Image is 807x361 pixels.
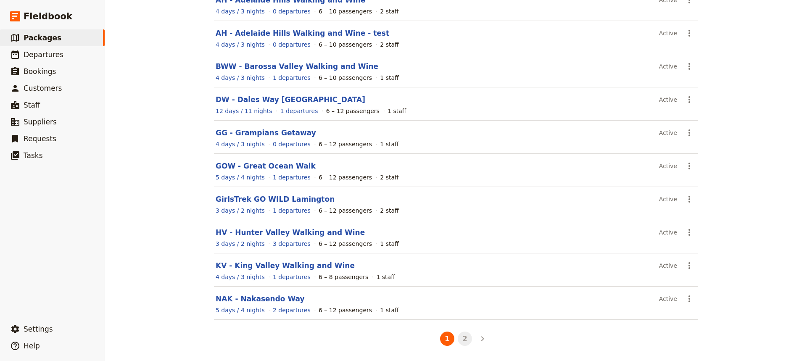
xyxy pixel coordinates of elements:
span: 4 days / 3 nights [216,74,265,81]
span: Requests [24,134,56,143]
span: 3 days / 2 nights [216,240,265,247]
button: Actions [682,92,696,107]
a: View the departures for this package [273,273,311,281]
a: View the itinerary for this package [216,140,265,148]
button: Actions [682,192,696,206]
button: Actions [682,292,696,306]
div: 6 – 12 passengers [319,240,372,248]
button: 2 [458,332,472,346]
div: 2 staff [380,206,398,215]
a: View the departures for this package [280,107,318,115]
span: Suppliers [24,118,57,126]
a: View the departures for this package [273,74,311,82]
div: 6 – 10 passengers [319,74,372,82]
div: 2 staff [380,7,398,16]
a: BWW - Barossa Valley Walking and Wine [216,62,378,71]
a: View the departures for this package [273,7,311,16]
div: 2 staff [380,40,398,49]
div: 6 – 8 passengers [319,273,368,281]
button: Actions [682,258,696,273]
a: View the itinerary for this package [216,107,272,115]
a: GG - Grampians Getaway [216,129,316,137]
span: Bookings [24,67,56,76]
a: HV - Hunter Valley Walking and Wine [216,228,365,237]
span: 3 days / 2 nights [216,207,265,214]
a: View the itinerary for this package [216,40,265,49]
a: AH - Adelaide Hills Walking and Wine - test [216,29,389,37]
button: Actions [682,225,696,240]
div: Active [659,59,677,74]
span: 5 days / 4 nights [216,307,265,314]
span: 12 days / 11 nights [216,108,272,114]
div: 6 – 12 passengers [326,107,380,115]
a: View the itinerary for this package [216,240,265,248]
span: 4 days / 3 nights [216,141,265,148]
a: View the departures for this package [273,206,311,215]
span: Help [24,342,40,350]
div: 6 – 12 passengers [319,206,372,215]
div: 1 staff [380,140,398,148]
div: 2 staff [380,173,398,182]
button: 1 [440,332,454,346]
a: GOW - Great Ocean Walk [216,162,316,170]
a: View the itinerary for this package [216,273,265,281]
a: View the departures for this package [273,40,311,49]
a: GirlsTrek GO WILD Lamington [216,195,335,203]
button: Actions [682,59,696,74]
a: View the departures for this package [273,240,311,248]
a: View the departures for this package [273,140,311,148]
div: 6 – 10 passengers [319,7,372,16]
div: Active [659,92,677,107]
a: View the itinerary for this package [216,206,265,215]
a: View the departures for this package [273,173,311,182]
div: Active [659,292,677,306]
span: 4 days / 3 nights [216,8,265,15]
a: View the itinerary for this package [216,74,265,82]
span: Tasks [24,151,43,160]
div: 6 – 10 passengers [319,40,372,49]
div: 1 staff [380,306,398,314]
button: Next [475,332,490,346]
a: NAK - Nakasendo Way [216,295,305,303]
div: 6 – 12 passengers [319,306,372,314]
button: Actions [682,26,696,40]
div: Active [659,258,677,273]
span: Fieldbook [24,10,72,23]
span: Departures [24,50,63,59]
span: Customers [24,84,62,92]
a: View the itinerary for this package [216,173,265,182]
div: 1 staff [376,273,395,281]
div: 1 staff [380,240,398,248]
div: 6 – 12 passengers [319,140,372,148]
a: View the itinerary for this package [216,306,265,314]
ul: Pagination [421,330,491,348]
a: View the departures for this package [273,306,311,314]
span: 5 days / 4 nights [216,174,265,181]
a: KV - King Valley Walking and Wine [216,261,355,270]
div: Active [659,126,677,140]
a: View the itinerary for this package [216,7,265,16]
div: 1 staff [388,107,406,115]
div: Active [659,26,677,40]
div: Active [659,225,677,240]
button: Actions [682,126,696,140]
div: 6 – 12 passengers [319,173,372,182]
span: Packages [24,34,61,42]
button: Actions [682,159,696,173]
span: 4 days / 3 nights [216,41,265,48]
span: Settings [24,325,53,333]
div: Active [659,159,677,173]
span: Staff [24,101,40,109]
div: 1 staff [380,74,398,82]
a: DW - Dales Way [GEOGRAPHIC_DATA] [216,95,365,104]
span: 4 days / 3 nights [216,274,265,280]
div: Active [659,192,677,206]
